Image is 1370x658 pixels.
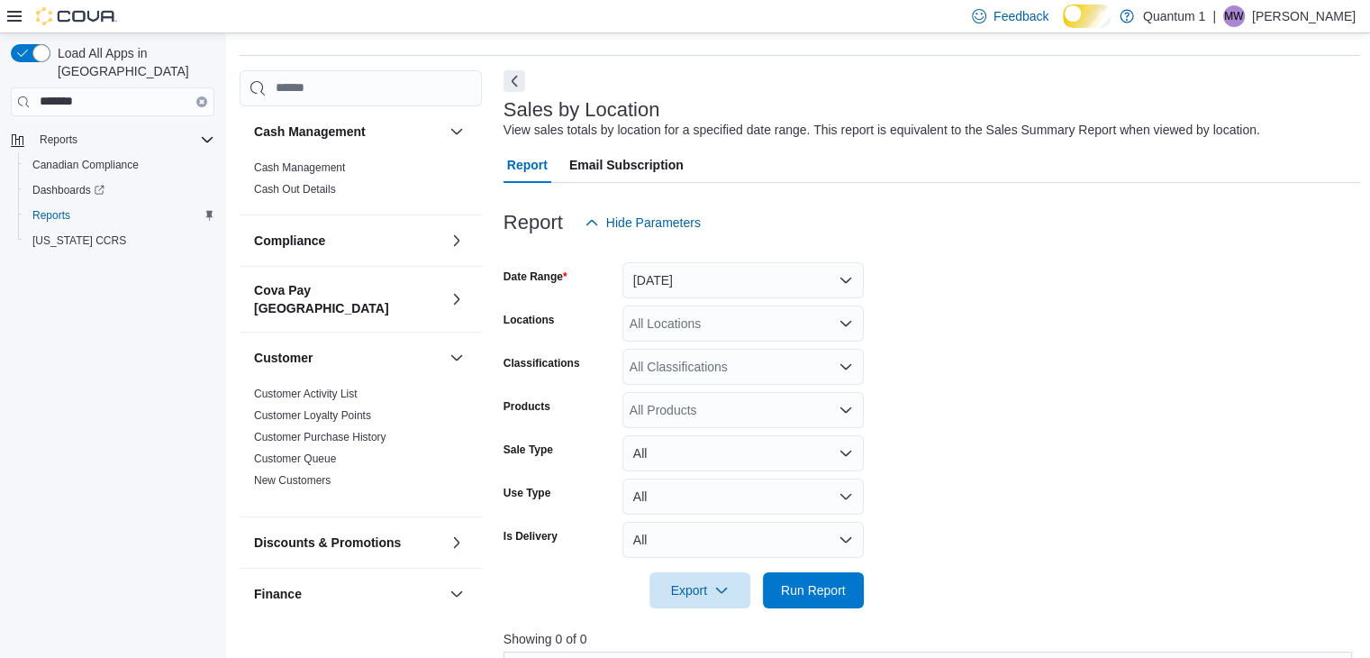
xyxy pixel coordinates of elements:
[18,178,222,203] a: Dashboards
[254,585,442,603] button: Finance
[18,228,222,253] button: [US_STATE] CCRS
[446,121,467,142] button: Cash Management
[32,233,126,248] span: [US_STATE] CCRS
[446,230,467,251] button: Compliance
[1063,28,1064,29] span: Dark Mode
[254,408,371,423] span: Customer Loyalty Points
[1143,5,1205,27] p: Quantum 1
[32,208,70,223] span: Reports
[1063,5,1111,28] input: Dark Mode
[32,158,139,172] span: Canadian Compliance
[606,214,701,232] span: Hide Parameters
[25,154,146,176] a: Canadian Compliance
[32,183,104,197] span: Dashboards
[254,534,442,552] button: Discounts & Promotions
[254,349,313,367] h3: Customer
[25,205,214,226] span: Reports
[507,147,548,183] span: Report
[240,383,482,516] div: Customer
[569,147,684,183] span: Email Subscription
[504,356,580,370] label: Classifications
[1212,5,1216,27] p: |
[446,288,467,310] button: Cova Pay [GEOGRAPHIC_DATA]
[254,409,371,422] a: Customer Loyalty Points
[254,431,386,443] a: Customer Purchase History
[196,96,207,107] button: Clear input
[504,486,550,500] label: Use Type
[32,129,85,151] button: Reports
[660,572,739,608] span: Export
[622,262,864,298] button: [DATE]
[254,160,345,175] span: Cash Management
[649,572,750,608] button: Export
[504,529,558,544] label: Is Delivery
[254,281,442,317] button: Cova Pay [GEOGRAPHIC_DATA]
[254,183,336,196] a: Cash Out Details
[254,232,442,250] button: Compliance
[446,583,467,605] button: Finance
[32,129,214,151] span: Reports
[1252,5,1356,27] p: [PERSON_NAME]
[4,127,222,152] button: Reports
[504,313,555,327] label: Locations
[504,212,563,233] h3: Report
[839,360,853,374] button: Open list of options
[993,7,1048,25] span: Feedback
[25,205,77,226] a: Reports
[25,230,214,251] span: Washington CCRS
[254,474,331,487] a: New Customers
[446,532,467,553] button: Discounts & Promotions
[254,430,386,444] span: Customer Purchase History
[25,179,112,201] a: Dashboards
[622,522,864,558] button: All
[18,203,222,228] button: Reports
[781,581,846,599] span: Run Report
[504,270,567,284] label: Date Range
[254,161,345,174] a: Cash Management
[504,443,553,457] label: Sale Type
[254,534,401,552] h3: Discounts & Promotions
[763,572,864,608] button: Run Report
[1224,5,1243,27] span: MW
[839,403,853,417] button: Open list of options
[18,152,222,178] button: Canadian Compliance
[254,452,336,465] a: Customer Queue
[839,316,853,331] button: Open list of options
[254,387,358,401] span: Customer Activity List
[254,182,336,196] span: Cash Out Details
[25,154,214,176] span: Canadian Compliance
[577,205,708,241] button: Hide Parameters
[504,99,660,121] h3: Sales by Location
[254,473,331,488] span: New Customers
[254,585,302,603] h3: Finance
[50,44,214,80] span: Load All Apps in [GEOGRAPHIC_DATA]
[622,479,864,515] button: All
[504,399,550,414] label: Products
[504,121,1260,140] div: View sales totals by location for a specified date range. This report is equivalent to the Sales ...
[254,452,336,466] span: Customer Queue
[254,123,366,141] h3: Cash Management
[11,120,214,300] nav: Complex example
[25,230,133,251] a: [US_STATE] CCRS
[504,70,525,92] button: Next
[240,157,482,215] div: Cash Management
[254,388,358,400] a: Customer Activity List
[1223,5,1245,27] div: Michael Wuest
[254,232,325,250] h3: Compliance
[254,123,442,141] button: Cash Management
[504,630,1361,648] p: Showing 0 of 0
[622,435,864,471] button: All
[446,347,467,369] button: Customer
[36,7,117,25] img: Cova
[40,133,77,147] span: Reports
[25,179,214,201] span: Dashboards
[254,349,442,367] button: Customer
